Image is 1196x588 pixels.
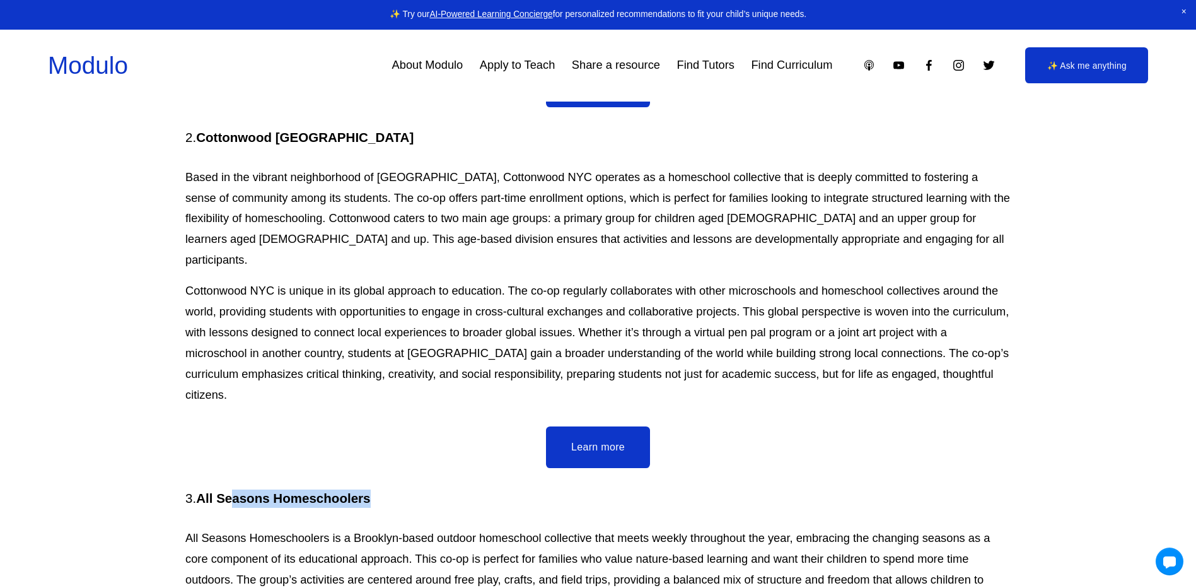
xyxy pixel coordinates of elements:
[1025,47,1148,83] a: ✨ Ask me anything
[546,426,650,468] a: Learn more
[922,59,936,72] a: Facebook
[196,130,414,144] strong: Cottonwood [GEOGRAPHIC_DATA]
[429,9,552,19] a: AI-Powered Learning Concierge
[196,491,370,505] strong: All Seasons Homeschoolers
[572,54,660,77] a: Share a resource
[185,490,1011,508] h4: 3.
[480,54,555,77] a: Apply to Teach
[751,54,832,77] a: Find Curriculum
[185,281,1011,405] p: Cottonwood NYC is unique in its global approach to education. The co-op regularly collaborates wi...
[677,54,734,77] a: Find Tutors
[952,59,965,72] a: Instagram
[892,59,905,72] a: YouTube
[185,129,1011,147] h4: 2.
[862,59,876,72] a: Apple Podcasts
[392,54,463,77] a: About Modulo
[982,59,996,72] a: Twitter
[185,167,1011,271] p: Based in the vibrant neighborhood of [GEOGRAPHIC_DATA], Cottonwood NYC operates as a homeschool c...
[48,52,128,79] a: Modulo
